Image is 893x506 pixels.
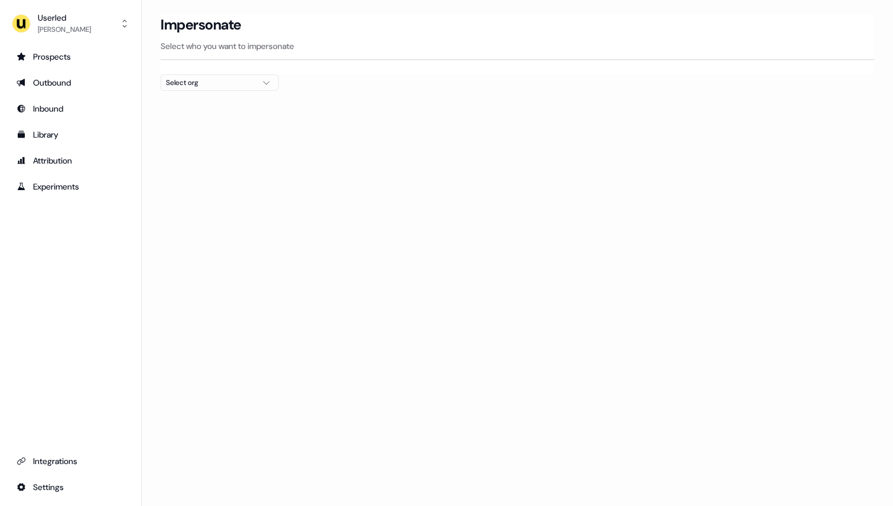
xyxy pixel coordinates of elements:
[161,74,279,91] button: Select org
[9,452,132,471] a: Go to integrations
[166,77,255,89] div: Select org
[38,24,91,35] div: [PERSON_NAME]
[17,481,125,493] div: Settings
[17,455,125,467] div: Integrations
[9,151,132,170] a: Go to attribution
[17,77,125,89] div: Outbound
[9,478,132,497] a: Go to integrations
[9,73,132,92] a: Go to outbound experience
[161,40,874,52] p: Select who you want to impersonate
[9,99,132,118] a: Go to Inbound
[9,125,132,144] a: Go to templates
[9,9,132,38] button: Userled[PERSON_NAME]
[17,155,125,167] div: Attribution
[17,129,125,141] div: Library
[38,12,91,24] div: Userled
[161,16,242,34] h3: Impersonate
[17,181,125,192] div: Experiments
[9,47,132,66] a: Go to prospects
[17,103,125,115] div: Inbound
[9,177,132,196] a: Go to experiments
[17,51,125,63] div: Prospects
